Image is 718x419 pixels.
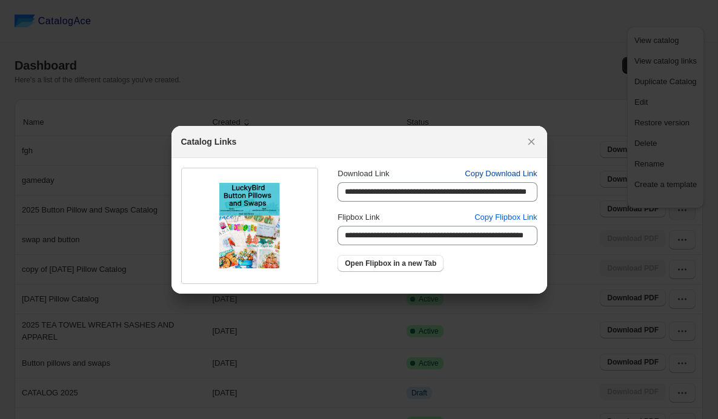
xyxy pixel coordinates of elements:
[474,211,537,223] span: Copy Flipbox Link
[337,213,379,222] span: Flipbox Link
[345,259,436,268] span: Open Flipbox in a new Tab
[457,164,544,183] button: Copy Download Link
[181,136,237,148] h2: Catalog Links
[219,183,280,268] img: thumbImage
[465,168,537,180] span: Copy Download Link
[337,255,444,272] a: Open Flipbox in a new Tab
[467,208,544,227] button: Copy Flipbox Link
[337,169,389,178] span: Download Link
